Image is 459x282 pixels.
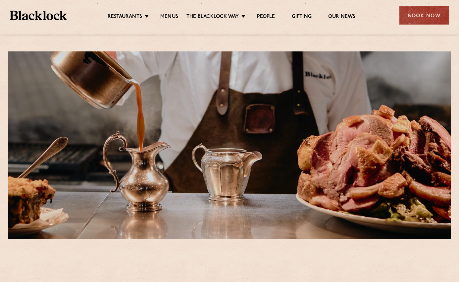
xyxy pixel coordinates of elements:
a: People [257,14,275,21]
a: The Blacklock Way [186,14,239,21]
a: Our News [328,14,356,21]
img: BL_Textured_Logo-footer-cropped.svg [10,11,67,20]
a: Gifting [292,14,312,21]
div: Book Now [399,6,449,25]
a: Menus [160,14,178,21]
a: Restaurants [108,14,142,21]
